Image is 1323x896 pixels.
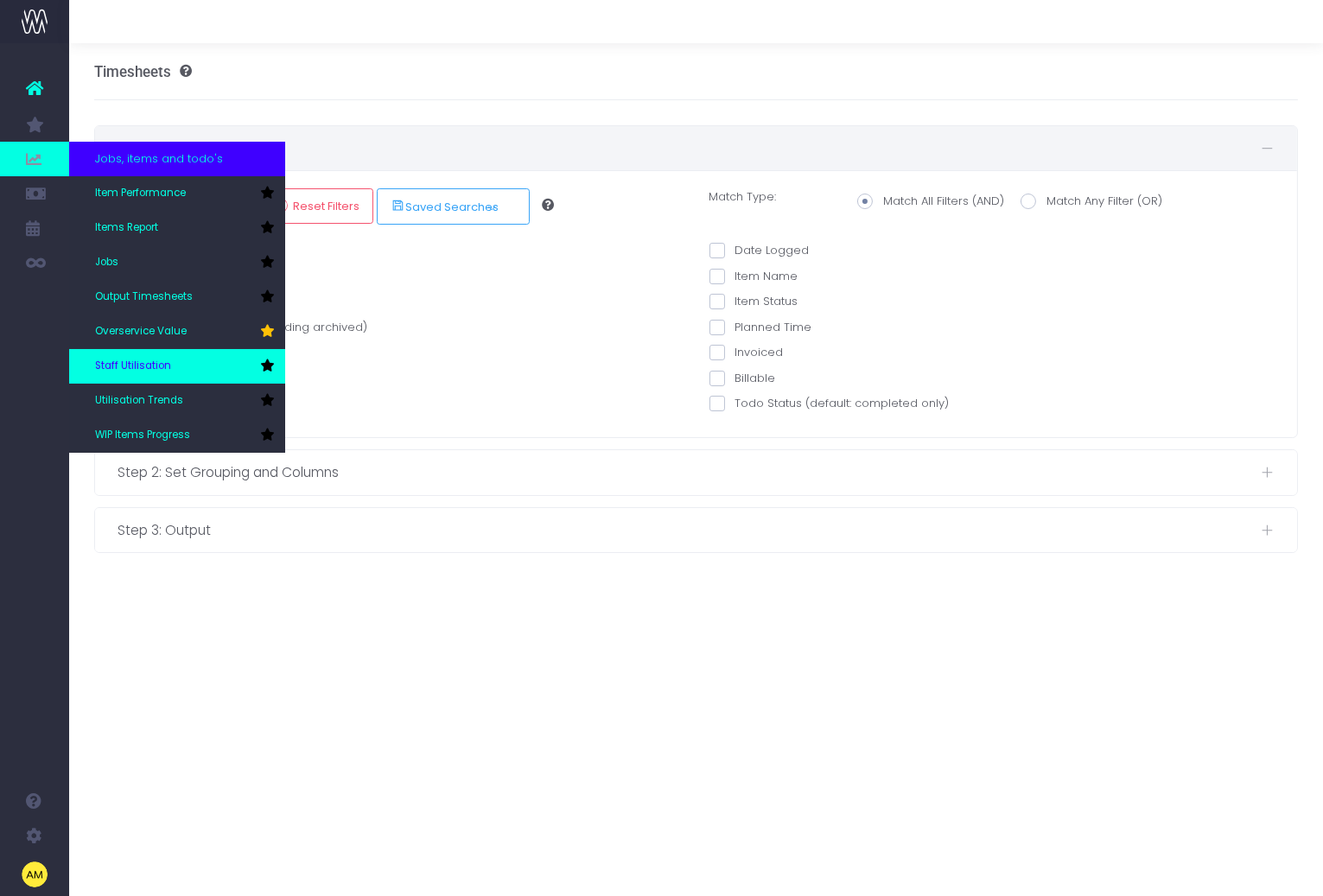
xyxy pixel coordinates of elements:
[69,418,285,453] a: WIP Items Progress
[118,519,1261,541] span: Step 3: Output
[95,359,171,374] span: Staff Utilisation
[857,193,1004,210] label: Match All Filters (AND)
[709,395,950,412] label: Todo Status (default: completed only)
[709,370,776,387] label: Billable
[1021,193,1162,210] label: Match Any Filter (OR)
[118,137,1261,159] span: Step 1: Apply Filters
[709,268,798,285] label: Item Name
[69,280,285,315] a: Output Timesheets
[288,199,360,213] span: Reset Filters
[709,242,810,259] label: Date Logged
[69,315,285,349] a: Overservice Value
[69,176,285,211] a: Item Performance
[118,461,1261,483] span: Step 2: Set Grouping and Columns
[709,344,784,361] label: Invoiced
[69,349,285,384] a: Staff Utilisation
[696,188,844,208] label: Match Type:
[94,63,192,80] h3: Timesheets
[259,188,373,224] a: Reset Filters
[22,861,48,887] img: images/default_profile_image.png
[377,188,530,225] button: Saved Searches
[95,255,118,270] span: Jobs
[95,186,186,201] span: Item Performance
[69,384,285,418] a: Utilisation Trends
[95,393,183,409] span: Utilisation Trends
[95,428,190,443] span: WIP Items Progress
[95,324,187,340] span: Overservice Value
[95,289,193,305] span: Output Timesheets
[709,319,812,336] label: Planned Time
[709,293,798,310] label: Item Status
[95,150,223,168] span: Jobs, items and todo's
[69,245,285,280] a: Jobs
[391,199,499,214] span: Saved Searches
[95,220,158,236] span: Items Report
[69,211,285,245] a: Items Report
